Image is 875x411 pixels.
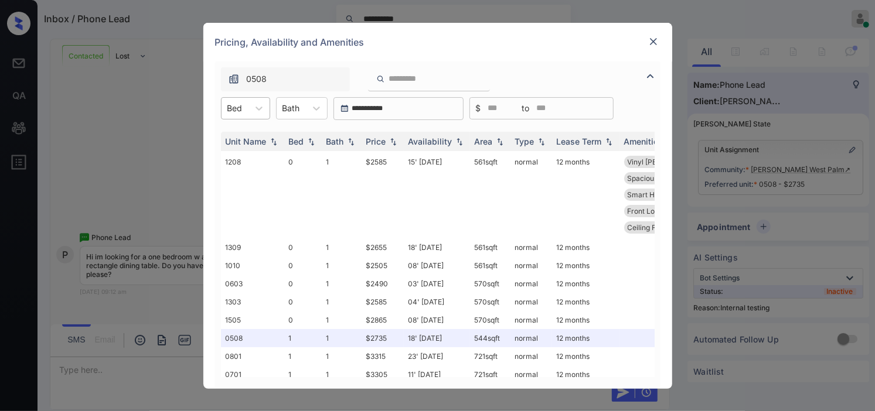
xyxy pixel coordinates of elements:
td: normal [510,347,552,365]
span: Vinyl [PERSON_NAME]... [628,157,708,166]
td: 1 [322,151,362,238]
td: 544 sqft [470,329,510,347]
td: $2505 [362,256,404,275]
td: 12 months [552,275,619,293]
img: sorting [536,137,547,145]
td: $3315 [362,347,404,365]
span: $ [476,102,481,115]
td: 0 [284,293,322,311]
td: normal [510,311,552,329]
img: sorting [305,137,317,145]
td: 08' [DATE] [404,256,470,275]
td: 0701 [221,365,284,383]
div: Area [475,136,493,146]
td: 1 [284,329,322,347]
td: normal [510,365,552,383]
td: 1 [284,347,322,365]
td: 08' [DATE] [404,311,470,329]
td: 18' [DATE] [404,238,470,256]
td: 0508 [221,329,284,347]
td: 0 [284,311,322,329]
img: sorting [454,137,465,145]
td: 18' [DATE] [404,329,470,347]
td: 561 sqft [470,256,510,275]
td: 03' [DATE] [404,275,470,293]
div: Pricing, Availability and Amenities [203,23,672,61]
td: 1 [322,275,362,293]
td: 12 months [552,311,619,329]
td: $2585 [362,293,404,311]
td: normal [510,329,552,347]
span: Smart Home Lock [628,190,688,199]
img: sorting [494,137,506,145]
div: Lease Term [557,136,602,146]
td: $2585 [362,151,404,238]
td: 1309 [221,238,284,256]
td: $3305 [362,365,404,383]
td: 23' [DATE] [404,347,470,365]
td: $2865 [362,311,404,329]
div: Price [366,136,386,146]
span: Ceiling Fan [628,223,665,232]
div: Bed [289,136,304,146]
td: 0801 [221,347,284,365]
td: 1 [322,256,362,275]
img: icon-zuma [376,74,385,84]
td: 721 sqft [470,347,510,365]
img: sorting [268,137,280,145]
td: $2735 [362,329,404,347]
td: 1 [322,365,362,383]
td: 1303 [221,293,284,311]
span: Front Loading W... [628,207,687,215]
td: 0603 [221,275,284,293]
td: 12 months [552,365,619,383]
td: 570 sqft [470,293,510,311]
td: 570 sqft [470,275,510,293]
td: normal [510,293,552,311]
div: Bath [326,136,344,146]
td: 12 months [552,151,619,238]
td: normal [510,238,552,256]
span: 0508 [247,73,267,85]
td: 721 sqft [470,365,510,383]
span: Spacious Closet [628,174,681,183]
td: 1 [322,293,362,311]
td: normal [510,256,552,275]
img: close [648,36,659,47]
td: 12 months [552,329,619,347]
div: Unit Name [226,136,267,146]
td: 1 [284,365,322,383]
td: 1 [322,238,362,256]
td: 561 sqft [470,238,510,256]
span: to [522,102,530,115]
img: sorting [345,137,357,145]
td: 11' [DATE] [404,365,470,383]
td: 1505 [221,311,284,329]
div: Amenities [624,136,663,146]
img: sorting [387,137,399,145]
td: 12 months [552,347,619,365]
td: 0 [284,275,322,293]
div: Availability [408,136,452,146]
div: Type [515,136,534,146]
td: 561 sqft [470,151,510,238]
td: 1 [322,311,362,329]
td: 04' [DATE] [404,293,470,311]
td: 0 [284,256,322,275]
td: 12 months [552,256,619,275]
img: icon-zuma [228,73,240,85]
img: sorting [603,137,615,145]
img: icon-zuma [644,69,658,83]
td: 0 [284,151,322,238]
td: 1 [322,347,362,365]
td: normal [510,151,552,238]
td: $2655 [362,238,404,256]
td: 1010 [221,256,284,275]
td: 15' [DATE] [404,151,470,238]
td: 12 months [552,238,619,256]
td: 1 [322,329,362,347]
td: $2490 [362,275,404,293]
td: 0 [284,238,322,256]
td: 570 sqft [470,311,510,329]
td: normal [510,275,552,293]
